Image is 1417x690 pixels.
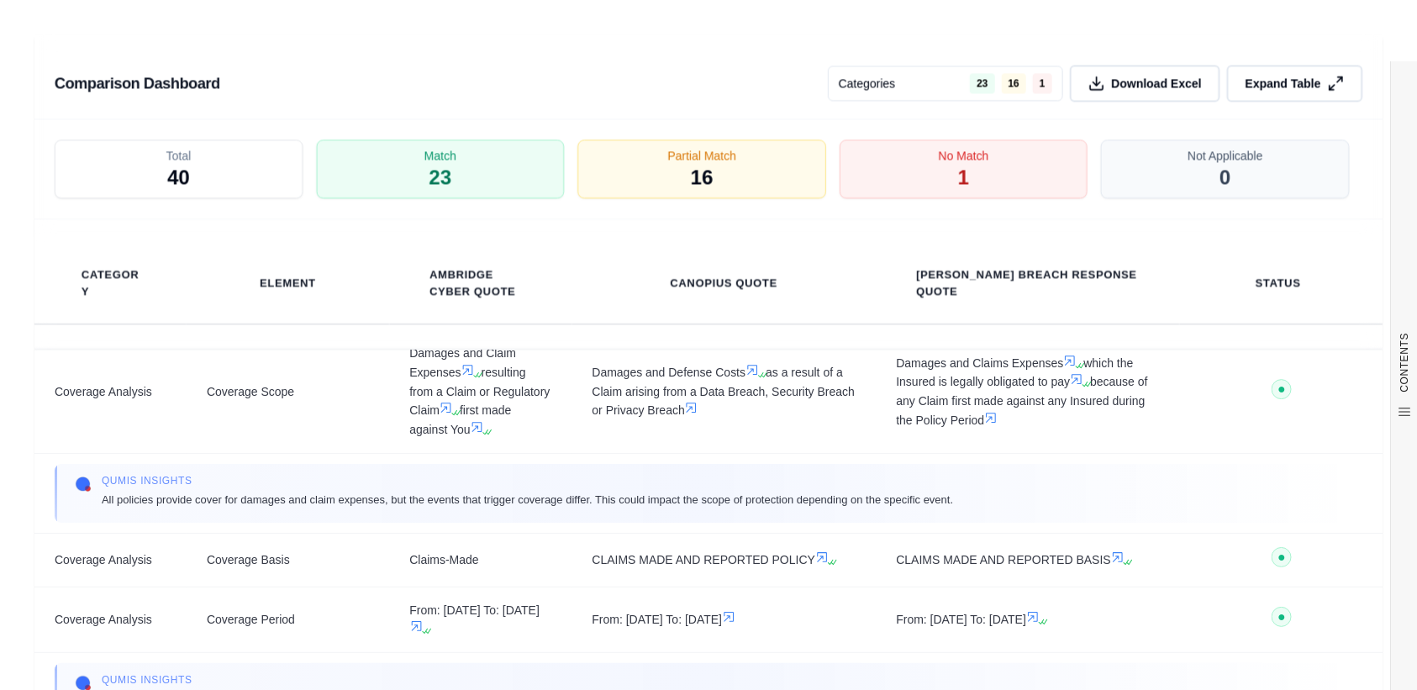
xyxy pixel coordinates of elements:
h3: Comparison Dashboard [55,69,220,99]
span: CLAIMS MADE AND REPORTED POLICY [592,550,856,570]
span: Total [166,148,192,165]
span: No Match [938,148,988,165]
span: Not Applicable [1188,148,1262,165]
span: Coverage Analysis [55,382,166,402]
span: Claims-Made [409,550,551,570]
button: Download Excel [1069,66,1219,103]
th: Ambridge Cyber Quote [409,257,551,311]
span: 16 [691,165,714,192]
span: Download Excel [1111,76,1201,92]
span: From: [DATE] To: [DATE] [592,610,856,629]
span: Partial Match [667,148,736,165]
span: Damages and Claim Expenses resulting from a Claim or Regulatory Claim first made against You [409,344,551,440]
span: From: [DATE] To: [DATE] [896,610,1160,629]
span: ● [1277,550,1286,564]
span: CLAIMS MADE AND REPORTED BASIS [896,550,1160,570]
span: Categories [839,76,896,92]
span: All policies provide cover for damages and claim expenses, but the events that trigger coverage d... [102,491,953,508]
button: Categories23161 [828,66,1063,102]
span: ● [1277,382,1286,396]
span: Coverage Analysis [55,610,166,629]
span: Coverage Analysis [55,550,166,570]
span: 0 [1219,165,1230,192]
th: [PERSON_NAME] Breach Response Quote [896,257,1160,311]
span: Qumis INSIGHTS [102,474,953,487]
button: Expand Table [1226,66,1362,103]
span: Damages and Defense Costs as a result of a Claim arising from a Data Breach, Security Breach or P... [592,363,856,420]
span: 40 [167,165,190,192]
th: Element [240,266,336,303]
span: Coverage Scope [207,382,369,402]
span: 23 [970,74,994,94]
button: ● [1272,607,1292,633]
th: Status [1235,266,1321,303]
span: Expand Table [1245,76,1320,92]
span: Damages and Claims Expenses which the Insured is legally obligated to pay because of any Claim fi... [896,354,1160,430]
span: 1 [1033,74,1052,94]
span: CONTENTS [1398,333,1411,392]
span: Match [424,148,456,165]
span: Qumis INSIGHTS [102,673,316,687]
span: Coverage Period [207,610,369,629]
span: From: [DATE] To: [DATE] [409,601,551,639]
span: 1 [958,165,969,192]
th: Canopius Quote [650,266,797,303]
span: 16 [1001,74,1025,94]
th: Category [61,257,166,311]
span: 23 [429,165,451,192]
button: ● [1272,379,1292,405]
button: ● [1272,547,1292,573]
span: ● [1277,610,1286,624]
span: Coverage Basis [207,550,369,570]
img: Qumis [75,476,92,492]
